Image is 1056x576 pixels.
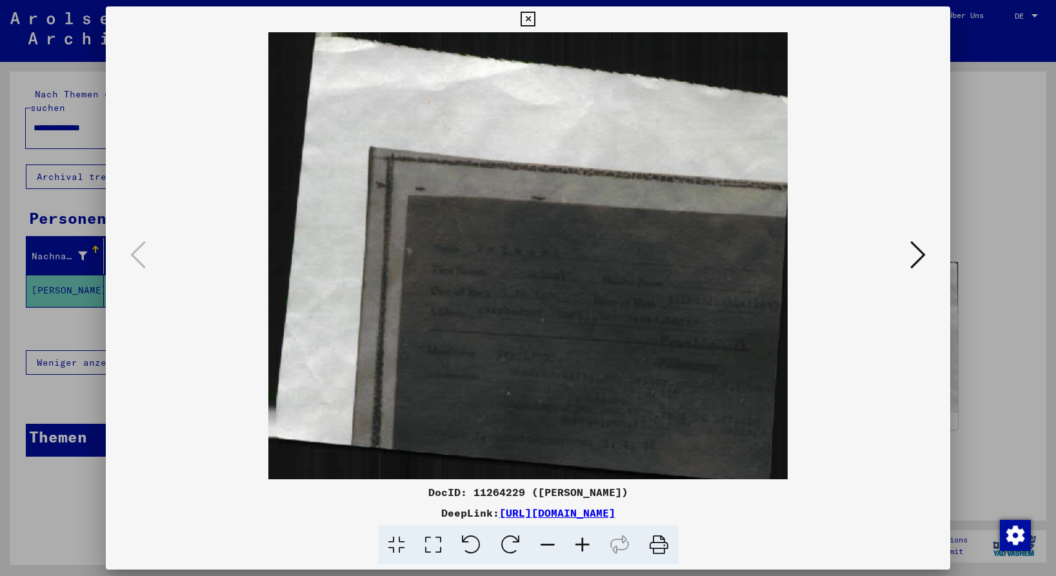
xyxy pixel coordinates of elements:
[1000,520,1031,551] img: Zustimmung ändern
[999,519,1030,550] div: Zustimmung ändern
[150,32,907,479] img: 001.jpg
[106,484,951,500] div: DocID: 11264229 ([PERSON_NAME])
[106,505,951,521] div: DeepLink:
[499,506,615,519] a: [URL][DOMAIN_NAME]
